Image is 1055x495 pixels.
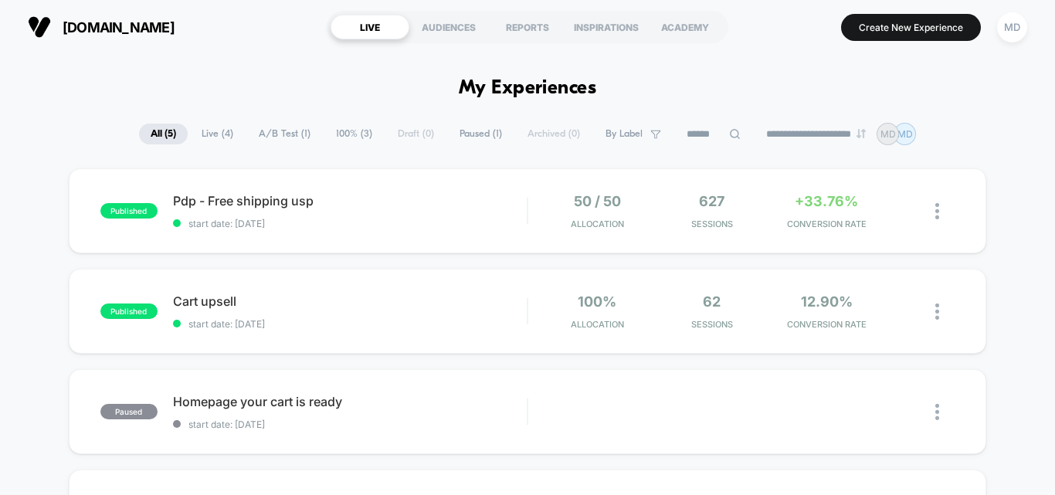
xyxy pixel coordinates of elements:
[100,404,158,419] span: paused
[658,219,765,229] span: Sessions
[409,15,488,39] div: AUDIENCES
[459,77,597,100] h1: My Experiences
[703,293,721,310] span: 62
[567,15,646,39] div: INSPIRATIONS
[773,219,880,229] span: CONVERSION RATE
[795,193,858,209] span: +33.76%
[173,218,527,229] span: start date: [DATE]
[173,193,527,209] span: Pdp - Free shipping usp
[992,12,1032,43] button: MD
[100,303,158,319] span: published
[880,128,896,140] p: MD
[571,319,624,330] span: Allocation
[773,319,880,330] span: CONVERSION RATE
[190,124,245,144] span: Live ( 4 )
[28,15,51,39] img: Visually logo
[571,219,624,229] span: Allocation
[897,128,913,140] p: MD
[173,394,527,409] span: Homepage your cart is ready
[606,128,643,140] span: By Label
[173,419,527,430] span: start date: [DATE]
[173,318,527,330] span: start date: [DATE]
[574,193,621,209] span: 50 / 50
[857,129,866,138] img: end
[331,15,409,39] div: LIVE
[935,203,939,219] img: close
[488,15,567,39] div: REPORTS
[841,14,981,41] button: Create New Experience
[63,19,175,36] span: [DOMAIN_NAME]
[658,319,765,330] span: Sessions
[173,293,527,309] span: Cart upsell
[247,124,322,144] span: A/B Test ( 1 )
[23,15,179,39] button: [DOMAIN_NAME]
[935,404,939,420] img: close
[646,15,724,39] div: ACADEMY
[578,293,616,310] span: 100%
[801,293,853,310] span: 12.90%
[100,203,158,219] span: published
[139,124,188,144] span: All ( 5 )
[324,124,384,144] span: 100% ( 3 )
[935,303,939,320] img: close
[699,193,724,209] span: 627
[997,12,1027,42] div: MD
[448,124,514,144] span: Paused ( 1 )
